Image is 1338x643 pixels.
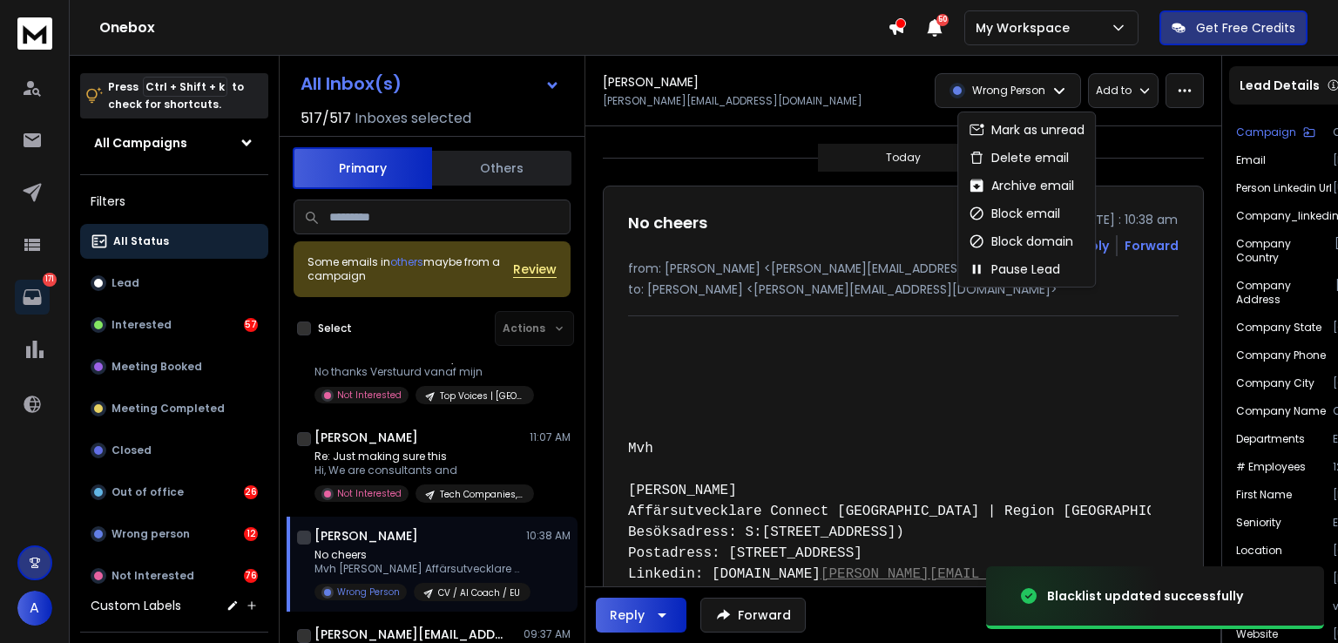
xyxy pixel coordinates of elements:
p: Hi, We are consultants and [314,464,524,477]
p: Not Interested [337,389,402,402]
h3: Custom Labels [91,597,181,614]
h1: All Inbox(s) [301,75,402,92]
p: No thanks Verstuurd vanaf mijn [314,365,524,379]
p: Company Phone [1236,349,1326,362]
span: others [390,254,423,269]
p: Interested [111,318,172,332]
p: Wrong person [111,527,190,541]
p: Wrong Person [337,585,400,599]
p: to: [PERSON_NAME] <[PERSON_NAME][EMAIL_ADDRESS][DOMAIN_NAME]> [628,281,1179,298]
h1: [PERSON_NAME] [603,73,699,91]
div: Some emails in maybe from a campaign [307,255,513,283]
p: Company State [1236,321,1321,335]
p: Top Voices | [GEOGRAPHIC_DATA] [440,389,524,403]
p: No cheers [314,548,524,562]
p: # Employees [1236,460,1306,474]
p: Seniority [1236,516,1281,530]
p: Get Free Credits [1196,19,1295,37]
p: 11:07 AM [530,430,571,444]
p: Not Interested [111,569,194,583]
p: Campaign [1236,125,1296,139]
div: 12 [244,527,258,541]
img: logo [17,17,52,50]
p: Tech Companies, General Outreach | [GEOGRAPHIC_DATA] [440,488,524,501]
p: Out of office [111,485,184,499]
div: Mark as unread [969,121,1085,139]
div: Forward [1125,237,1179,254]
button: Primary [293,147,432,189]
div: Delete email [969,149,1069,166]
div: 76 [244,569,258,583]
div: 26 [244,485,258,499]
h1: No cheers [628,211,707,235]
p: Company City [1236,376,1314,390]
h1: [PERSON_NAME][EMAIL_ADDRESS][DOMAIN_NAME] [314,626,506,643]
h1: [PERSON_NAME] [314,527,418,545]
p: All Status [113,234,169,248]
p: Re: Just making sure this [314,450,524,464]
p: Email [1236,153,1266,167]
span: 517 / 517 [301,108,351,129]
div: Archive email [969,177,1074,194]
pre: Mvh [PERSON_NAME] Affärsutvecklare Connect [GEOGRAPHIC_DATA] | Region [GEOGRAPHIC_DATA] Besöksadr... [628,438,1137,585]
p: 09:37 AM [524,627,571,641]
p: Person Linkedin Url [1236,181,1332,195]
p: My Workspace [976,19,1077,37]
p: First Name [1236,488,1292,502]
button: Forward [700,598,806,633]
a: [PERSON_NAME][EMAIL_ADDRESS][DOMAIN_NAME] [821,566,1164,582]
p: Press to check for shortcuts. [108,78,244,113]
div: Pause Lead [969,261,1060,278]
h1: All Campaigns [94,134,187,152]
p: location [1236,544,1282,558]
p: Add to [1096,84,1132,98]
p: Company Address [1236,279,1335,307]
h3: Filters [80,189,268,213]
p: Closed [111,443,152,457]
div: Block email [969,205,1060,222]
p: Departments [1236,432,1305,446]
p: Lead Details [1240,77,1320,94]
p: Company Country [1236,237,1335,265]
p: Today [886,151,921,165]
p: [DATE] : 10:38 am [1074,211,1179,228]
p: from: [PERSON_NAME] <[PERSON_NAME][EMAIL_ADDRESS][DOMAIN_NAME]> [628,260,1179,277]
p: Mvh [PERSON_NAME] Affärsutvecklare Connect [314,562,524,576]
label: Select [318,321,352,335]
p: Company Name [1236,404,1326,418]
p: Meeting Completed [111,402,225,416]
p: CV / AI Coach / EU [438,586,520,599]
p: [PERSON_NAME][EMAIL_ADDRESS][DOMAIN_NAME] [603,94,862,108]
p: Wrong Person [972,84,1045,98]
button: Others [432,149,571,187]
div: 57 [244,318,258,332]
p: Lead [111,276,139,290]
p: Meeting Booked [111,360,202,374]
p: 10:38 AM [526,529,571,543]
div: Block domain [969,233,1073,250]
span: Review [513,261,557,278]
div: Reply [610,606,645,624]
h3: Inboxes selected [355,108,471,129]
span: Ctrl + Shift + k [143,77,227,97]
p: 171 [43,273,57,287]
h1: Onebox [99,17,888,38]
h1: [PERSON_NAME] [314,429,418,446]
p: Not Interested [337,487,402,500]
span: A [17,591,52,626]
span: 50 [936,14,949,26]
